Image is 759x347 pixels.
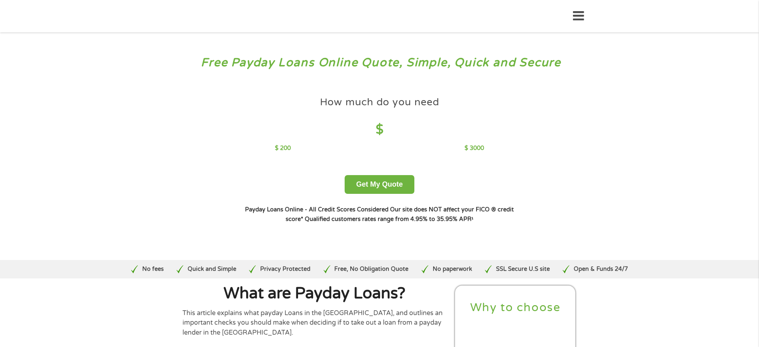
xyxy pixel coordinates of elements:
[182,286,447,302] h1: What are Payday Loans?
[496,265,550,274] p: SSL Secure U.S site
[334,265,408,274] p: Free, No Obligation Quote
[245,206,388,213] strong: Payday Loans Online - All Credit Scores Considered
[260,265,310,274] p: Privacy Protected
[433,265,472,274] p: No paperwork
[462,300,569,315] h2: Why to choose
[305,216,473,223] strong: Qualified customers rates range from 4.95% to 35.95% APR¹
[188,265,236,274] p: Quick and Simple
[275,122,484,138] h4: $
[320,96,439,109] h4: How much do you need
[182,308,447,337] p: This article explains what payday Loans in the [GEOGRAPHIC_DATA], and outlines an important check...
[275,144,291,153] p: $ 200
[23,55,736,70] h3: Free Payday Loans Online Quote, Simple, Quick and Secure
[574,265,628,274] p: Open & Funds 24/7
[345,175,414,194] button: Get My Quote
[142,265,164,274] p: No fees
[465,144,484,153] p: $ 3000
[286,206,514,223] strong: Our site does NOT affect your FICO ® credit score*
